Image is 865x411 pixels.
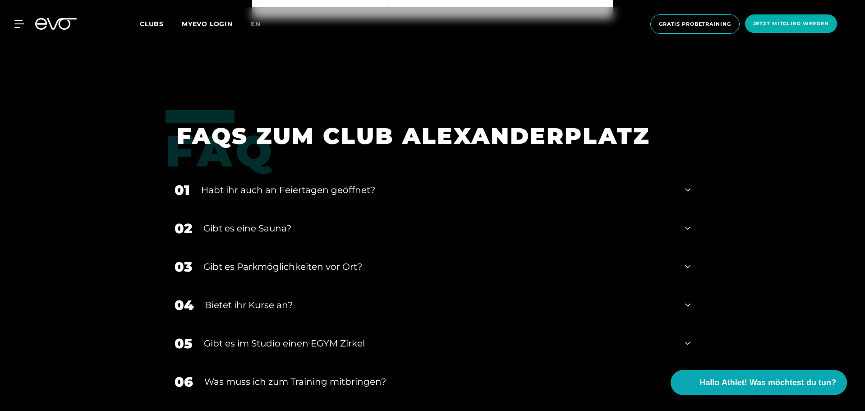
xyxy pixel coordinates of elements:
div: Was muss ich zum Training mitbringen? [204,375,674,388]
div: Gibt es im Studio einen EGYM Zirkel [204,337,674,350]
span: en [251,20,261,28]
div: Gibt es eine Sauna? [203,222,674,235]
span: Clubs [140,20,164,28]
a: MYEVO LOGIN [182,20,233,28]
span: Jetzt Mitglied werden [753,20,829,28]
a: Clubs [140,19,182,28]
a: Jetzt Mitglied werden [742,14,840,34]
a: en [251,19,271,29]
div: Habt ihr auch an Feiertagen geöffnet? [201,183,674,197]
a: Gratis Probetraining [648,14,742,34]
div: Bietet ihr Kurse an? [205,298,674,312]
div: 06 [175,372,193,392]
div: Gibt es Parkmöglichkeiten vor Ort? [203,260,674,273]
div: 04 [175,295,193,315]
h1: FAQS ZUM CLUB ALEXANDERPLATZ [177,121,677,151]
div: 01 [175,180,190,200]
div: 03 [175,257,192,277]
span: Gratis Probetraining [659,20,731,28]
div: 05 [175,333,193,354]
span: Hallo Athlet! Was möchtest du tun? [699,377,836,389]
button: Hallo Athlet! Was möchtest du tun? [671,370,847,395]
div: 02 [175,218,192,239]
